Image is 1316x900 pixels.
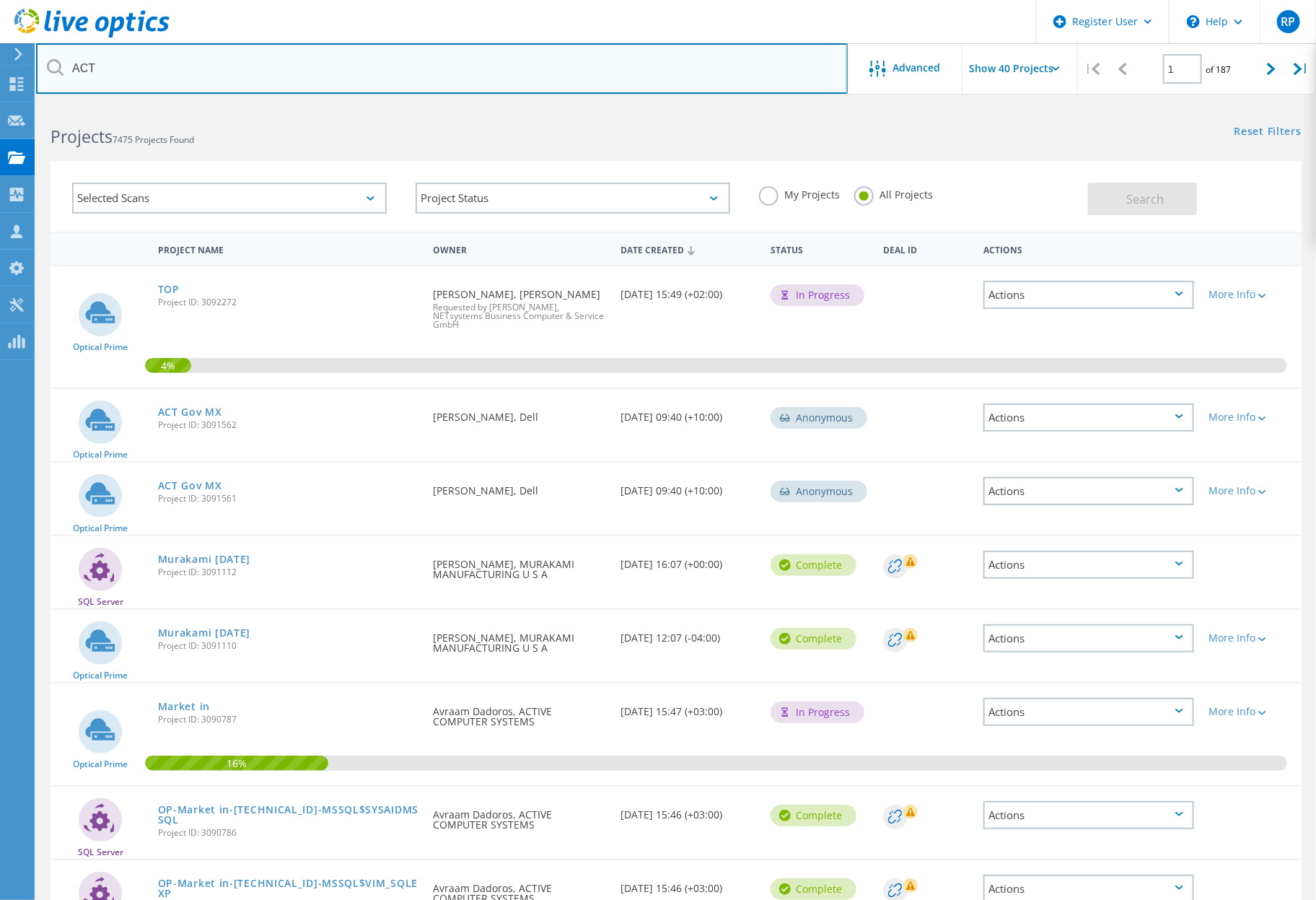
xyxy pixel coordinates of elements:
div: In Progress [771,702,864,723]
div: Complete [771,805,856,826]
span: Project ID: 3091112 [158,568,418,577]
div: [PERSON_NAME], MURAKAMI MANUFACTURING U S A [426,536,613,594]
div: [PERSON_NAME], MURAKAMI MANUFACTURING U S A [426,610,613,668]
div: Anonymous [771,407,867,429]
a: Murakami [DATE] [158,628,251,638]
span: Optical Prime [73,450,128,459]
div: Actions [983,624,1194,652]
div: Selected Scans [72,183,387,214]
div: Project Status [416,183,730,214]
svg: \n [1187,15,1200,28]
span: SQL Server [78,598,123,606]
span: Optical Prime [73,671,128,680]
div: [DATE] 15:46 (+03:00) [613,787,763,834]
div: [DATE] 16:07 (+00:00) [613,536,763,584]
span: Project ID: 3090786 [158,829,418,837]
span: 16% [145,756,328,769]
span: Search [1127,191,1164,207]
div: Actions [983,281,1194,309]
a: Live Optics Dashboard [14,30,170,40]
label: My Projects [759,186,840,200]
div: Actions [983,551,1194,579]
div: Date Created [613,235,763,263]
a: OP-Market in-[TECHNICAL_ID]-MSSQL$VIM_SQLEXP [158,878,418,899]
div: [PERSON_NAME], [PERSON_NAME] [426,266,613,344]
span: Requested by [PERSON_NAME], NETsystems Business Computer & Service GmbH [433,303,606,329]
div: [DATE] 09:40 (+10:00) [613,463,763,510]
div: More Info [1208,486,1294,496]
span: Project ID: 3090787 [158,715,418,724]
span: Project ID: 3091562 [158,421,418,429]
div: More Info [1208,412,1294,422]
span: Project ID: 3091110 [158,642,418,650]
div: [DATE] 12:07 (-04:00) [613,610,763,657]
div: More Info [1208,707,1294,717]
div: More Info [1208,289,1294,300]
div: Actions [983,801,1194,829]
span: SQL Server [78,848,123,857]
div: Complete [771,878,856,900]
div: In Progress [771,284,864,306]
div: Project Name [151,235,426,262]
div: More Info [1208,633,1294,643]
a: Reset Filters [1234,126,1302,139]
span: Optical Prime [73,760,128,769]
div: [DATE] 15:47 (+03:00) [613,683,763,731]
div: Complete [771,628,856,650]
span: Project ID: 3091561 [158,494,418,503]
div: Actions [983,477,1194,505]
span: 4% [145,358,190,371]
span: Optical Prime [73,524,128,533]
span: of 187 [1206,64,1231,76]
div: Anonymous [771,481,867,502]
div: Complete [771,554,856,576]
div: Deal Id [876,235,976,262]
a: OP-Market in-[TECHNICAL_ID]-MSSQL$SYSAIDMSSQL [158,805,418,825]
a: Murakami [DATE] [158,554,251,564]
span: 7475 Projects Found [113,134,194,146]
div: [PERSON_NAME], Dell [426,463,613,510]
a: ACT Gov MX [158,481,222,491]
div: Avraam Dadoros, ACTIVE COMPUTER SYSTEMS [426,683,613,741]
b: Projects [51,125,113,148]
div: | [1078,43,1107,95]
label: All Projects [854,186,933,200]
div: Actions [983,698,1194,726]
input: Search projects by name, owner, ID, company, etc [36,43,848,94]
span: Advanced [893,63,941,73]
div: Owner [426,235,613,262]
div: | [1286,43,1316,95]
div: [DATE] 09:40 (+10:00) [613,389,763,437]
span: RP [1281,16,1295,27]
div: [DATE] 15:49 (+02:00) [613,266,763,314]
a: ACT Gov MX [158,407,222,417]
span: Optical Prime [73,343,128,351]
div: Actions [983,403,1194,432]
div: Status [763,235,876,262]
div: Avraam Dadoros, ACTIVE COMPUTER SYSTEMS [426,787,613,844]
div: Actions [976,235,1201,262]
a: TOP [158,284,180,294]
a: Market in [158,702,210,712]
button: Search [1088,183,1197,215]
div: [PERSON_NAME], Dell [426,389,613,437]
span: Project ID: 3092272 [158,298,418,307]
